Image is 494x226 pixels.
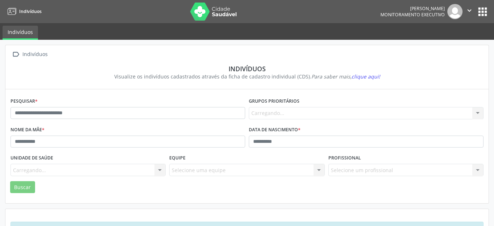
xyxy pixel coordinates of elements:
[476,5,489,18] button: apps
[16,73,478,80] div: Visualize os indivíduos cadastrados através da ficha de cadastro individual (CDS).
[10,124,44,136] label: Nome da mãe
[5,5,42,17] a: Indivíduos
[169,153,186,164] label: Equipe
[16,65,478,73] div: Indivíduos
[3,26,38,40] a: Indivíduos
[10,49,21,60] i: 
[463,4,476,19] button: 
[328,153,361,164] label: Profissional
[380,12,445,18] span: Monitoramento Executivo
[19,8,42,14] span: Indivíduos
[380,5,445,12] div: [PERSON_NAME]
[465,7,473,14] i: 
[21,49,49,60] div: Indivíduos
[10,181,35,193] button: Buscar
[10,49,49,60] a:  Indivíduos
[249,124,301,136] label: Data de nascimento
[10,153,53,164] label: Unidade de saúde
[249,96,299,107] label: Grupos prioritários
[10,96,38,107] label: Pesquisar
[311,73,380,80] i: Para saber mais,
[352,73,380,80] span: clique aqui!
[447,4,463,19] img: img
